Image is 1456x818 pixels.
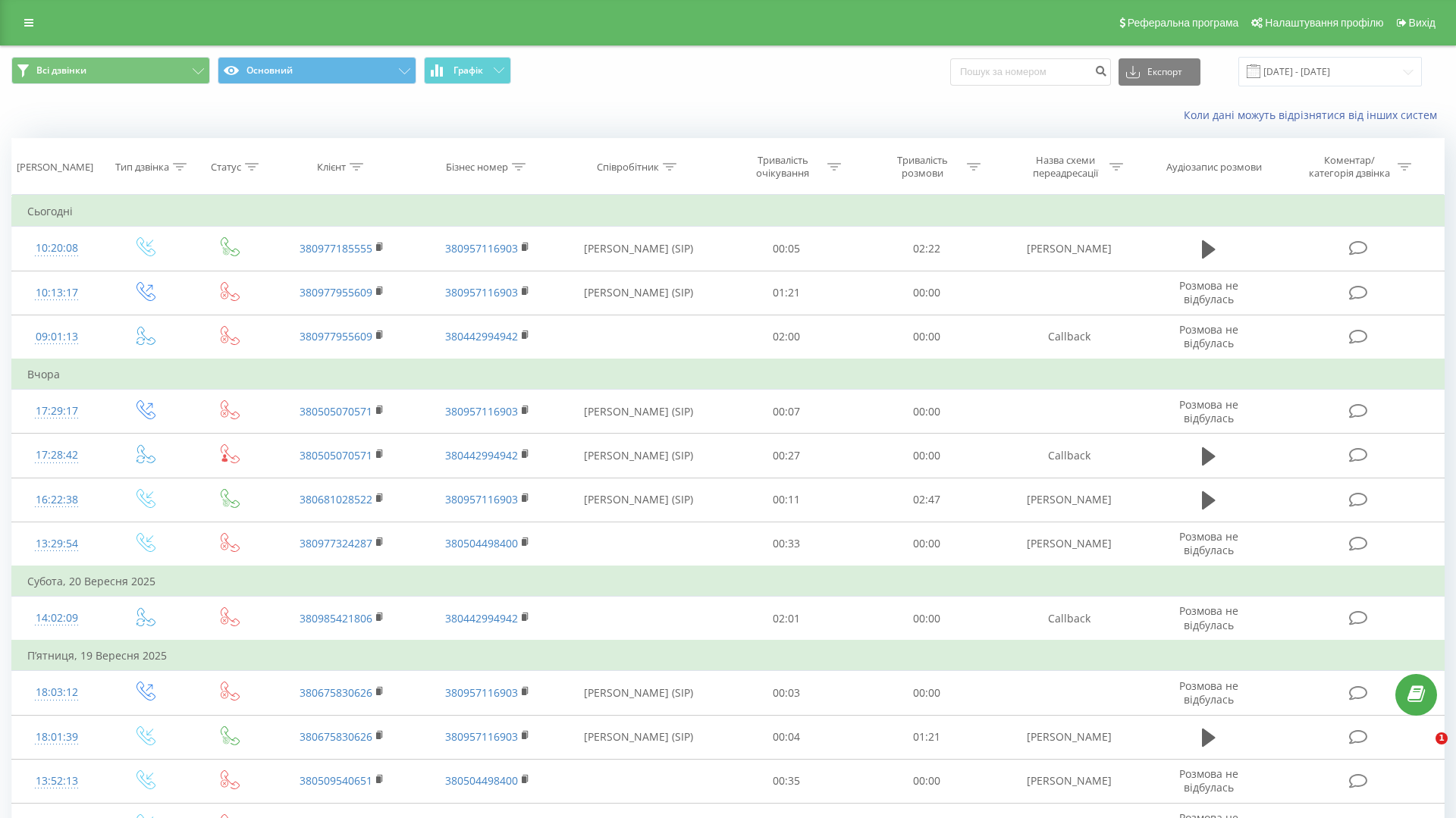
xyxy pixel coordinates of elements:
a: 380985421806 [300,611,372,625]
td: Callback [996,597,1142,641]
span: Розмова не відбулась [1179,603,1238,632]
span: Розмова не відбулась [1179,766,1238,794]
td: 00:04 [717,715,856,759]
iframe: Intercom live chat [1404,732,1441,769]
div: 16:22:38 [27,485,86,515]
span: Розмова не відбулась [1179,278,1238,306]
a: 380509540651 [300,773,372,788]
td: Вчора [12,359,1445,390]
div: 10:20:08 [27,233,86,263]
td: 00:03 [717,671,856,715]
button: Всі дзвінки [11,57,210,84]
div: Тривалість очікування [742,154,824,180]
td: 01:21 [856,715,996,759]
a: 380957116903 [445,241,518,255]
div: Тип дзвінка [115,161,169,174]
span: Реферальна програма [1128,17,1239,29]
div: Аудіозапис розмови [1166,161,1262,174]
a: 380977324287 [300,536,372,550]
td: П’ятниця, 19 Вересня 2025 [12,641,1445,671]
a: 380675830626 [300,685,372,700]
td: 00:00 [856,390,996,434]
td: Callback [996,434,1142,478]
a: 380442994942 [445,448,518,462]
div: Бізнес номер [446,161,508,174]
td: [PERSON_NAME] (SIP) [560,271,717,315]
td: 00:00 [856,522,996,566]
a: 380977955609 [300,285,372,299]
div: 17:28:42 [27,440,86,470]
td: [PERSON_NAME] [996,227,1142,271]
td: 02:00 [717,315,856,359]
td: 00:11 [717,478,856,522]
td: 00:27 [717,434,856,478]
td: 02:22 [856,227,996,271]
td: [PERSON_NAME] (SIP) [560,434,717,478]
input: Пошук за номером [950,58,1111,86]
td: Сьогодні [12,196,1445,227]
a: 380957116903 [445,492,518,506]
div: 13:52:13 [27,766,86,796]
td: 00:05 [717,227,856,271]
button: Графік [424,57,511,84]
a: 380957116903 [445,404,518,418]
span: Графік [453,65,483,76]
td: [PERSON_NAME] [996,759,1142,803]
div: Коментар/категорія дзвінка [1305,154,1394,180]
span: Вихід [1409,17,1436,29]
div: 17:29:17 [27,396,86,426]
div: 18:01:39 [27,722,86,752]
span: Налаштування профілю [1265,17,1383,29]
a: 380505070571 [300,448,372,462]
td: 00:00 [856,271,996,315]
td: 00:00 [856,597,996,641]
td: [PERSON_NAME] (SIP) [560,715,717,759]
a: 380957116903 [445,729,518,744]
span: 1 [1436,732,1448,744]
td: 00:07 [717,390,856,434]
td: [PERSON_NAME] [996,522,1142,566]
div: Співробітник [597,161,659,174]
td: [PERSON_NAME] [996,478,1142,522]
span: Розмова не відбулась [1179,322,1238,350]
td: 00:33 [717,522,856,566]
td: 00:00 [856,759,996,803]
div: Назва схеми переадресації [1025,154,1106,180]
span: Всі дзвінки [36,64,86,77]
td: [PERSON_NAME] (SIP) [560,478,717,522]
td: 01:21 [717,271,856,315]
td: [PERSON_NAME] (SIP) [560,390,717,434]
td: 02:01 [717,597,856,641]
td: [PERSON_NAME] (SIP) [560,227,717,271]
a: 380442994942 [445,611,518,625]
a: 380505070571 [300,404,372,418]
div: Тривалість розмови [882,154,963,180]
td: 02:47 [856,478,996,522]
div: 13:29:54 [27,529,86,559]
div: 10:13:17 [27,278,86,308]
td: Callback [996,315,1142,359]
td: 00:00 [856,671,996,715]
div: Клієнт [317,161,346,174]
a: 380504498400 [445,536,518,550]
div: 14:02:09 [27,603,86,633]
a: 380977185555 [300,241,372,255]
a: 380675830626 [300,729,372,744]
a: 380504498400 [445,773,518,788]
td: 00:35 [717,759,856,803]
a: 380957116903 [445,285,518,299]
a: 380442994942 [445,329,518,343]
a: 380957116903 [445,685,518,700]
button: Основний [218,57,416,84]
td: 00:00 [856,434,996,478]
button: Експорт [1119,58,1200,86]
div: [PERSON_NAME] [17,161,93,174]
td: [PERSON_NAME] [996,715,1142,759]
div: Статус [211,161,241,174]
a: Коли дані можуть відрізнятися вiд інших систем [1184,108,1445,122]
a: 380977955609 [300,329,372,343]
div: 18:03:12 [27,678,86,707]
span: Розмова не відбулась [1179,529,1238,557]
div: 09:01:13 [27,322,86,352]
a: 380681028522 [300,492,372,506]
